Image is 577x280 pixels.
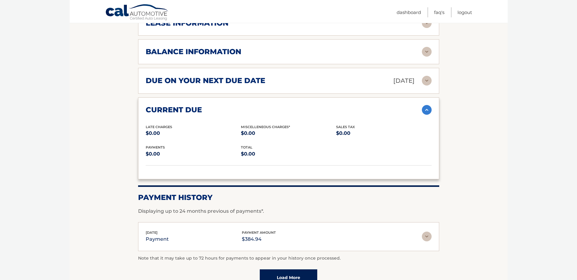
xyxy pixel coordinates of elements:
[146,145,165,149] span: payments
[434,7,444,17] a: FAQ's
[146,129,241,138] p: $0.00
[457,7,472,17] a: Logout
[397,7,421,17] a: Dashboard
[242,235,276,243] p: $384.94
[422,76,432,86] img: accordion-rest.svg
[146,235,169,243] p: payment
[242,230,276,235] span: payment amount
[146,76,265,85] h2: due on your next due date
[146,105,202,114] h2: current due
[422,105,432,115] img: accordion-active.svg
[336,125,355,129] span: Sales Tax
[146,125,172,129] span: Late Charges
[138,193,439,202] h2: Payment History
[241,145,252,149] span: total
[138,208,439,215] p: Displaying up to 24 months previous of payments*.
[422,47,432,57] img: accordion-rest.svg
[138,255,439,262] p: Note that it may take up to 72 hours for payments to appear in your history once processed.
[241,125,290,129] span: Miscelleneous Charges*
[393,75,415,86] p: [DATE]
[422,232,432,241] img: accordion-rest.svg
[146,230,158,235] span: [DATE]
[146,150,241,158] p: $0.00
[336,129,431,138] p: $0.00
[105,4,169,22] a: Cal Automotive
[241,150,336,158] p: $0.00
[146,47,241,56] h2: balance information
[241,129,336,138] p: $0.00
